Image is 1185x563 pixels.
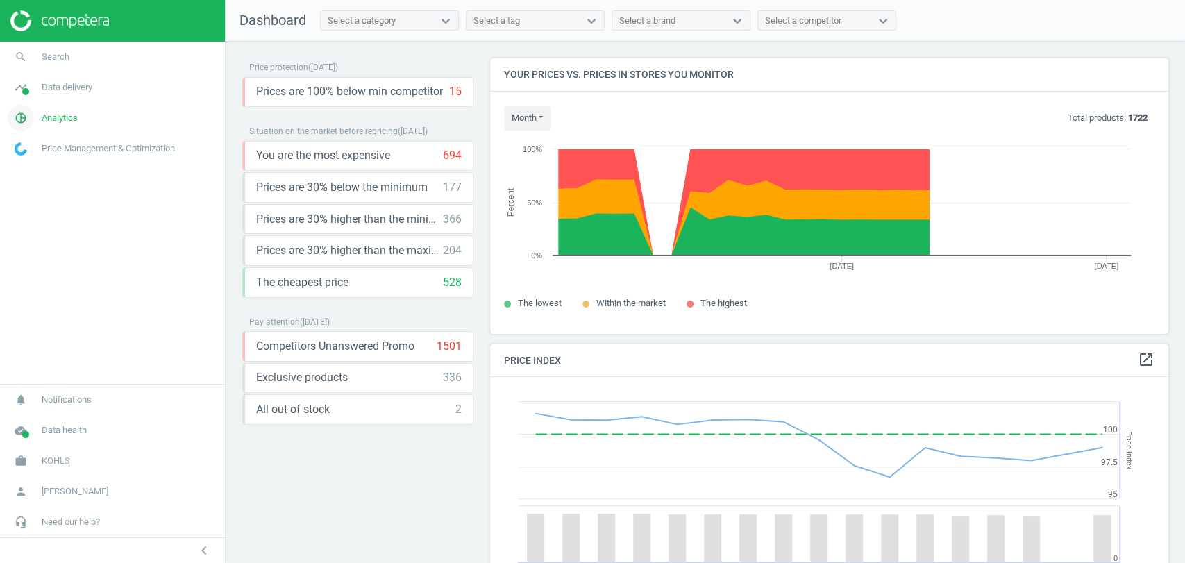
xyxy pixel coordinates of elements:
[256,84,443,99] span: Prices are 100% below min competitor
[42,81,92,94] span: Data delivery
[8,44,34,70] i: search
[42,112,78,124] span: Analytics
[239,12,306,28] span: Dashboard
[1068,112,1148,124] p: Total products:
[42,455,70,467] span: KOHLS
[249,126,398,136] span: Situation on the market before repricing
[1103,425,1118,435] text: 100
[42,424,87,437] span: Data health
[505,187,515,217] tspan: Percent
[256,212,443,227] span: Prices are 30% higher than the minimum
[196,542,212,559] i: chevron_left
[249,62,308,72] span: Price protection
[8,417,34,444] i: cloud_done
[490,344,1168,377] h4: Price Index
[398,126,428,136] span: ( [DATE] )
[1101,457,1118,467] text: 97.5
[830,262,854,270] tspan: [DATE]
[443,180,462,195] div: 177
[8,387,34,413] i: notifications
[449,84,462,99] div: 15
[443,275,462,290] div: 528
[328,15,396,27] div: Select a category
[437,339,462,354] div: 1501
[256,180,428,195] span: Prices are 30% below the minimum
[700,298,747,308] span: The highest
[256,243,443,258] span: Prices are 30% higher than the maximal
[490,58,1168,91] h4: Your prices vs. prices in stores you monitor
[249,317,300,327] span: Pay attention
[256,275,348,290] span: The cheapest price
[1138,351,1154,368] i: open_in_new
[1138,351,1154,369] a: open_in_new
[765,15,841,27] div: Select a competitor
[443,370,462,385] div: 336
[256,148,390,163] span: You are the most expensive
[1125,431,1134,469] tspan: Price Index
[443,148,462,163] div: 694
[1128,112,1148,123] b: 1722
[300,317,330,327] span: ( [DATE] )
[527,199,542,207] text: 50%
[1094,262,1118,270] tspan: [DATE]
[256,402,330,417] span: All out of stock
[504,106,551,131] button: month
[596,298,666,308] span: Within the market
[42,485,108,498] span: [PERSON_NAME]
[1113,554,1118,563] text: 0
[8,448,34,474] i: work
[256,339,414,354] span: Competitors Unanswered Promo
[42,394,92,406] span: Notifications
[619,15,675,27] div: Select a brand
[8,478,34,505] i: person
[1108,489,1118,499] text: 95
[308,62,338,72] span: ( [DATE] )
[42,142,175,155] span: Price Management & Optimization
[10,10,109,31] img: ajHJNr6hYgQAAAAASUVORK5CYII=
[256,370,348,385] span: Exclusive products
[42,51,69,63] span: Search
[42,516,100,528] span: Need our help?
[15,142,27,156] img: wGWNvw8QSZomAAAAABJRU5ErkJggg==
[8,74,34,101] i: timeline
[8,509,34,535] i: headset_mic
[523,145,542,153] text: 100%
[187,541,221,560] button: chevron_left
[473,15,520,27] div: Select a tag
[443,243,462,258] div: 204
[455,402,462,417] div: 2
[8,105,34,131] i: pie_chart_outlined
[531,251,542,260] text: 0%
[518,298,562,308] span: The lowest
[443,212,462,227] div: 366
